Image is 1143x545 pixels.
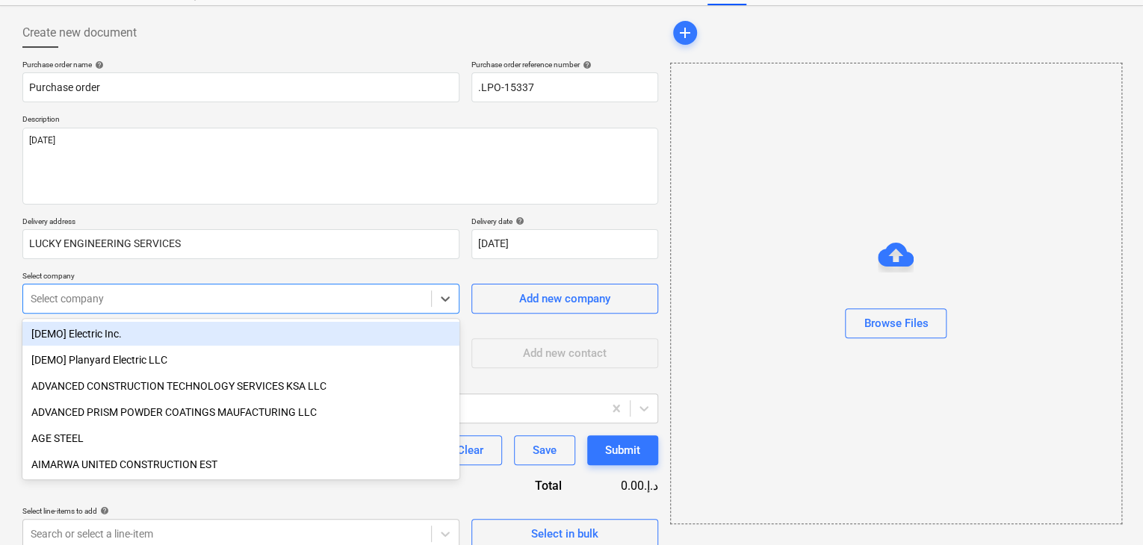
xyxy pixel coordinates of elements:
[471,217,658,226] div: Delivery date
[97,506,109,515] span: help
[1068,473,1143,545] iframe: Chat Widget
[22,72,459,102] input: Document name
[580,60,592,69] span: help
[22,271,459,284] p: Select company
[676,24,694,42] span: add
[512,217,524,225] span: help
[605,440,640,460] div: Submit
[22,374,459,398] div: ADVANCED CONSTRUCTION TECHNOLOGY SERVICES KSA LLC
[587,435,658,465] button: Submit
[464,477,586,494] div: Total
[22,24,137,42] span: Create new document
[471,60,658,69] div: Purchase order reference number
[22,128,658,205] textarea: [DATE]
[22,348,459,372] div: [DEMO] Planyard Electric LLC
[22,114,658,127] p: Description
[471,284,658,314] button: Add new company
[92,60,104,69] span: help
[533,440,557,460] div: Save
[22,452,459,476] div: AIMARWA UNITED CONSTRUCTION EST
[22,322,459,346] div: [DEMO] Electric Inc.
[845,308,947,338] button: Browse Files
[864,314,928,333] div: Browse Files
[22,426,459,450] div: AGE STEEL
[22,506,459,516] div: Select line-items to add
[22,400,459,424] div: ADVANCED PRISM POWDER COATINGS MAUFACTURING LLC
[471,72,658,102] input: Order number
[670,63,1122,524] div: Browse Files
[457,440,483,460] div: Clear
[531,524,598,544] div: Select in bulk
[439,435,502,465] button: Clear
[22,229,459,259] input: Delivery address
[22,60,459,69] div: Purchase order name
[471,229,658,259] input: Delivery date not specified
[22,217,459,229] p: Delivery address
[586,477,658,494] div: 0.00د.إ.‏
[514,435,575,465] button: Save
[519,289,610,308] div: Add new company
